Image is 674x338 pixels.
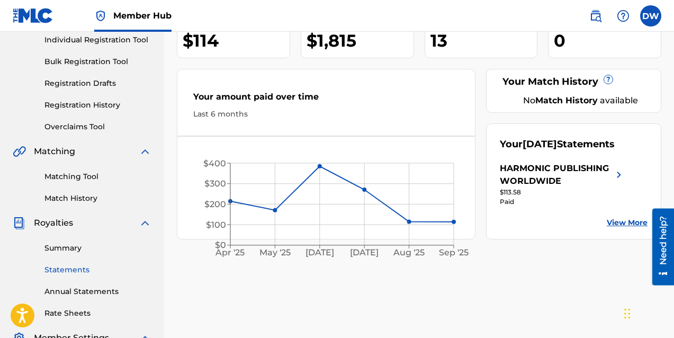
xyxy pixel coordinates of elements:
a: Bulk Registration Tool [44,56,151,67]
div: Your Statements [500,137,615,152]
img: help [617,10,630,22]
div: Help [613,5,634,26]
a: Rate Sheets [44,308,151,319]
div: Need help? [12,7,26,56]
div: Last 6 months [193,109,459,120]
tspan: $0 [215,240,226,250]
tspan: Sep '25 [439,247,469,257]
img: Matching [13,145,26,158]
span: [DATE] [523,138,557,150]
a: Statements [44,264,151,275]
a: Registration Drafts [44,78,151,89]
img: Top Rightsholder [94,10,107,22]
div: No available [513,94,648,107]
a: Match History [44,193,151,204]
span: Matching [34,145,75,158]
div: Paid [500,197,625,207]
a: Overclaims Tool [44,121,151,132]
img: Royalties [13,217,25,229]
a: Annual Statements [44,286,151,297]
tspan: $200 [204,199,226,209]
div: User Menu [640,5,661,26]
div: $1,815 [307,29,414,52]
tspan: [DATE] [350,247,379,257]
img: expand [139,145,151,158]
tspan: May '25 [259,247,291,257]
div: 0 [554,29,661,52]
img: expand [139,217,151,229]
iframe: Chat Widget [621,287,674,338]
tspan: Apr '25 [215,247,245,257]
a: Registration History [44,100,151,111]
tspan: Aug '25 [393,247,425,257]
div: $113.58 [500,188,625,197]
a: View More [607,217,648,228]
a: Public Search [585,5,606,26]
div: 13 [430,29,537,52]
tspan: $400 [203,158,226,168]
div: Drag [624,298,631,330]
a: Individual Registration Tool [44,34,151,46]
a: Summary [44,243,151,254]
div: Your amount paid over time [193,91,459,109]
span: Royalties [34,217,73,229]
span: ? [604,75,613,84]
div: Your Match History [500,75,648,89]
tspan: $300 [204,179,226,189]
img: right chevron icon [613,162,625,188]
tspan: $100 [206,220,226,230]
img: MLC Logo [13,8,53,23]
img: search [589,10,602,22]
tspan: [DATE] [305,247,334,257]
span: Member Hub [113,10,172,22]
a: Matching Tool [44,171,151,182]
div: HARMONIC PUBLISHING WORLDWIDE [500,162,613,188]
div: $114 [183,29,290,52]
strong: Match History [535,95,598,105]
a: HARMONIC PUBLISHING WORLDWIDEright chevron icon$113.58Paid [500,162,625,207]
iframe: Resource Center [644,209,674,286]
